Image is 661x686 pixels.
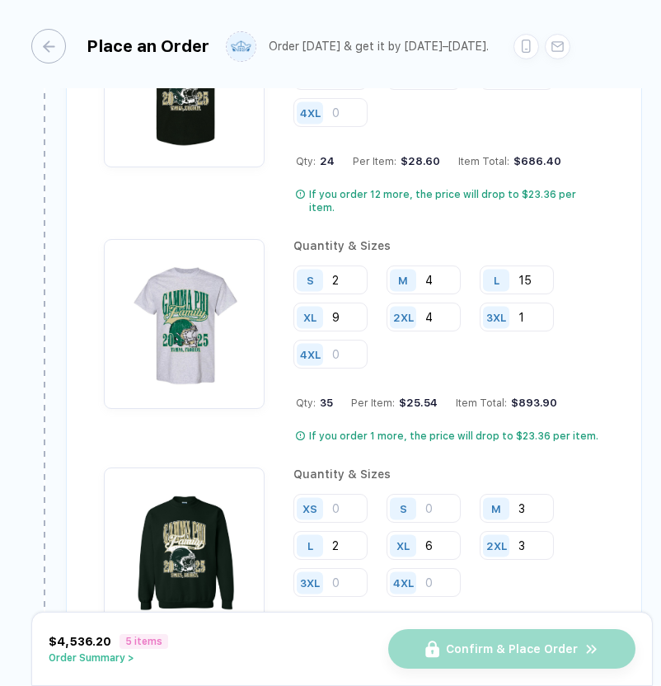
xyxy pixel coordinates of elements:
[395,397,438,409] div: $25.54
[509,155,561,167] div: $686.40
[458,155,561,167] div: Item Total:
[398,274,408,286] div: M
[112,476,256,620] img: 1166760f-af8b-401c-a3a9-b1bbbb56496f_nt_front_1758406178480.jpg
[303,311,316,323] div: XL
[351,397,438,409] div: Per Item:
[49,635,111,648] span: $4,536.20
[300,576,320,589] div: 3XL
[456,397,557,409] div: Item Total:
[400,502,407,514] div: S
[507,397,557,409] div: $893.90
[296,397,333,409] div: Qty:
[396,155,440,167] div: $28.60
[120,634,168,649] span: 5 items
[486,539,507,552] div: 2XL
[293,468,604,481] div: Quantity & Sizes
[316,397,333,409] span: 35
[296,155,335,167] div: Qty:
[494,274,499,286] div: L
[300,348,321,360] div: 4XL
[49,652,168,664] button: Order Summary >
[302,502,317,514] div: XS
[309,430,598,443] div: If you order 1 more, the price will drop to $23.36 per item.
[300,106,321,119] div: 4XL
[87,36,209,56] div: Place an Order
[293,239,604,252] div: Quantity & Sizes
[307,539,313,552] div: L
[393,311,414,323] div: 2XL
[227,32,255,61] img: user profile
[309,188,604,214] div: If you order 12 more, the price will drop to $23.36 per item.
[269,40,489,54] div: Order [DATE] & get it by [DATE]–[DATE].
[307,274,314,286] div: S
[316,155,335,167] span: 24
[393,576,414,589] div: 4XL
[491,502,501,514] div: M
[486,311,506,323] div: 3XL
[112,247,256,392] img: bf80621f-5414-42fe-af5c-48c1f79662dd_nt_front_1758406175201.jpg
[353,155,440,167] div: Per Item:
[396,539,410,552] div: XL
